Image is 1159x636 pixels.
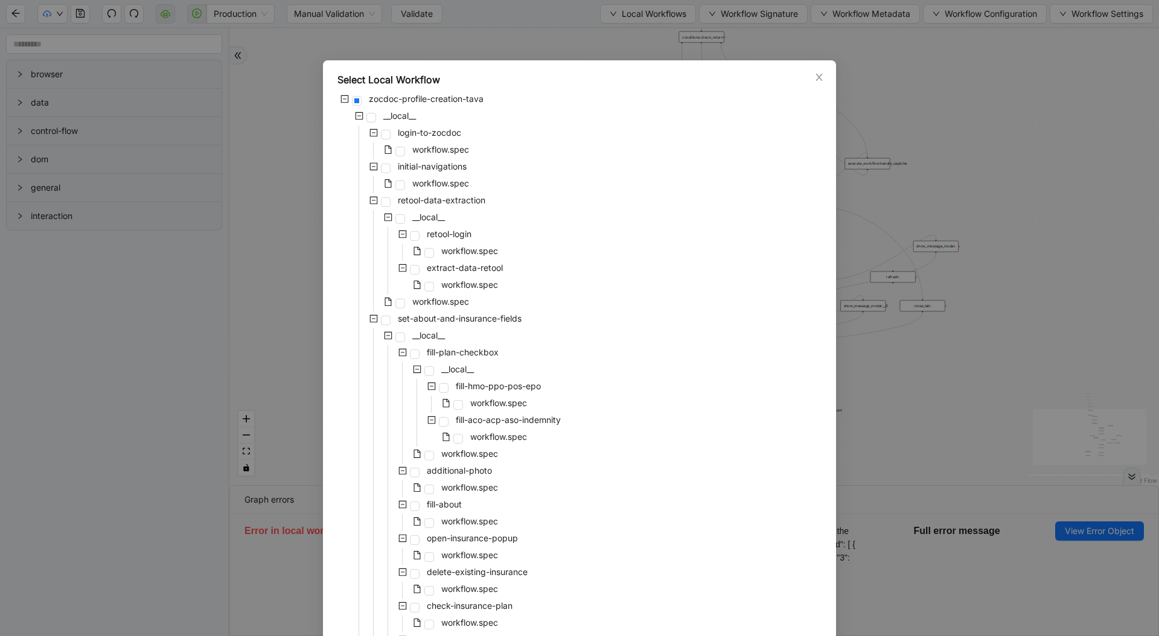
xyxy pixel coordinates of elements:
[412,144,469,154] span: workflow.spec
[383,110,416,121] span: __local__
[366,92,486,106] span: zocdoc-profile-creation-tava
[441,279,498,290] span: workflow.spec
[410,142,471,157] span: workflow.spec
[413,483,421,492] span: file
[424,463,494,478] span: additional-photo
[424,599,515,613] span: check-insurance-plan
[456,415,561,425] span: fill-aco-acp-aso-indemnity
[398,195,485,205] span: retool-data-extraction
[442,399,450,407] span: file
[398,230,407,238] span: minus-square
[412,212,445,222] span: __local__
[413,281,421,289] span: file
[410,210,447,224] span: __local__
[456,381,541,391] span: fill-hmo-ppo-pos-epo
[413,551,421,559] span: file
[441,448,498,459] span: workflow.spec
[398,127,461,138] span: login-to-zocdoc
[384,331,392,340] span: minus-square
[439,278,500,292] span: workflow.spec
[470,431,527,442] span: workflow.spec
[413,517,421,526] span: file
[439,447,500,461] span: workflow.spec
[369,196,378,205] span: minus-square
[424,531,520,545] span: open-insurance-popup
[413,365,421,374] span: minus-square
[381,109,418,123] span: __local__
[398,161,467,171] span: initial-navigations
[468,396,529,410] span: workflow.spec
[398,500,407,509] span: minus-square
[427,416,436,424] span: minus-square
[412,178,469,188] span: workflow.spec
[412,330,445,340] span: __local__
[427,347,499,357] span: fill-plan-checkbox
[410,294,471,309] span: workflow.spec
[412,296,469,307] span: workflow.spec
[395,159,469,174] span: initial-navigations
[369,162,378,171] span: minus-square
[398,313,522,323] span: set-about-and-insurance-fields
[441,246,498,256] span: workflow.spec
[398,264,407,272] span: minus-square
[369,314,378,323] span: minus-square
[453,379,543,393] span: fill-hmo-ppo-pos-epo
[427,382,436,390] span: minus-square
[439,582,500,596] span: workflow.spec
[398,534,407,542] span: minus-square
[441,617,498,628] span: workflow.spec
[413,450,421,458] span: file
[439,615,500,630] span: workflow.spec
[424,497,464,512] span: fill-about
[384,145,392,154] span: file
[441,482,498,492] span: workflow.spec
[398,602,407,610] span: minus-square
[441,516,498,526] span: workflow.spec
[439,548,500,562] span: workflow.spec
[427,465,492,475] span: additional-photo
[398,568,407,576] span: minus-square
[398,466,407,475] span: minus-square
[453,413,563,427] span: fill-aco-acp-aso-indemnity
[468,430,529,444] span: workflow.spec
[369,94,484,104] span: zocdoc-profile-creation-tava
[439,480,500,495] span: workflow.spec
[395,193,488,208] span: retool-data-extraction
[384,213,392,221] span: minus-square
[441,584,498,594] span: workflow.spec
[413,585,421,593] span: file
[424,261,505,275] span: extract-data-retool
[369,129,378,137] span: minus-square
[427,229,471,239] span: retool-login
[398,348,407,357] span: minus-square
[427,499,462,509] span: fill-about
[441,364,474,374] span: __local__
[439,514,500,529] span: workflow.spec
[427,567,528,577] span: delete-existing-insurance
[441,550,498,560] span: workflow.spec
[395,311,524,326] span: set-about-and-insurance-fields
[413,619,421,627] span: file
[395,126,464,140] span: login-to-zocdoc
[424,565,530,579] span: delete-existing-insurance
[384,297,392,306] span: file
[470,398,527,408] span: workflow.spec
[424,345,501,360] span: fill-plan-checkbox
[427,533,518,543] span: open-insurance-popup
[355,112,363,120] span: minus-square
[442,433,450,441] span: file
[410,328,447,343] span: __local__
[337,72,822,87] div: Select Local Workflow
[340,95,349,103] span: minus-square
[427,262,503,273] span: extract-data-retool
[424,227,474,241] span: retool-login
[410,176,471,191] span: workflow.spec
[427,600,512,611] span: check-insurance-plan
[439,244,500,258] span: workflow.spec
[439,362,476,377] span: __local__
[384,179,392,188] span: file
[814,72,824,82] span: close
[413,247,421,255] span: file
[813,71,826,84] button: Close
